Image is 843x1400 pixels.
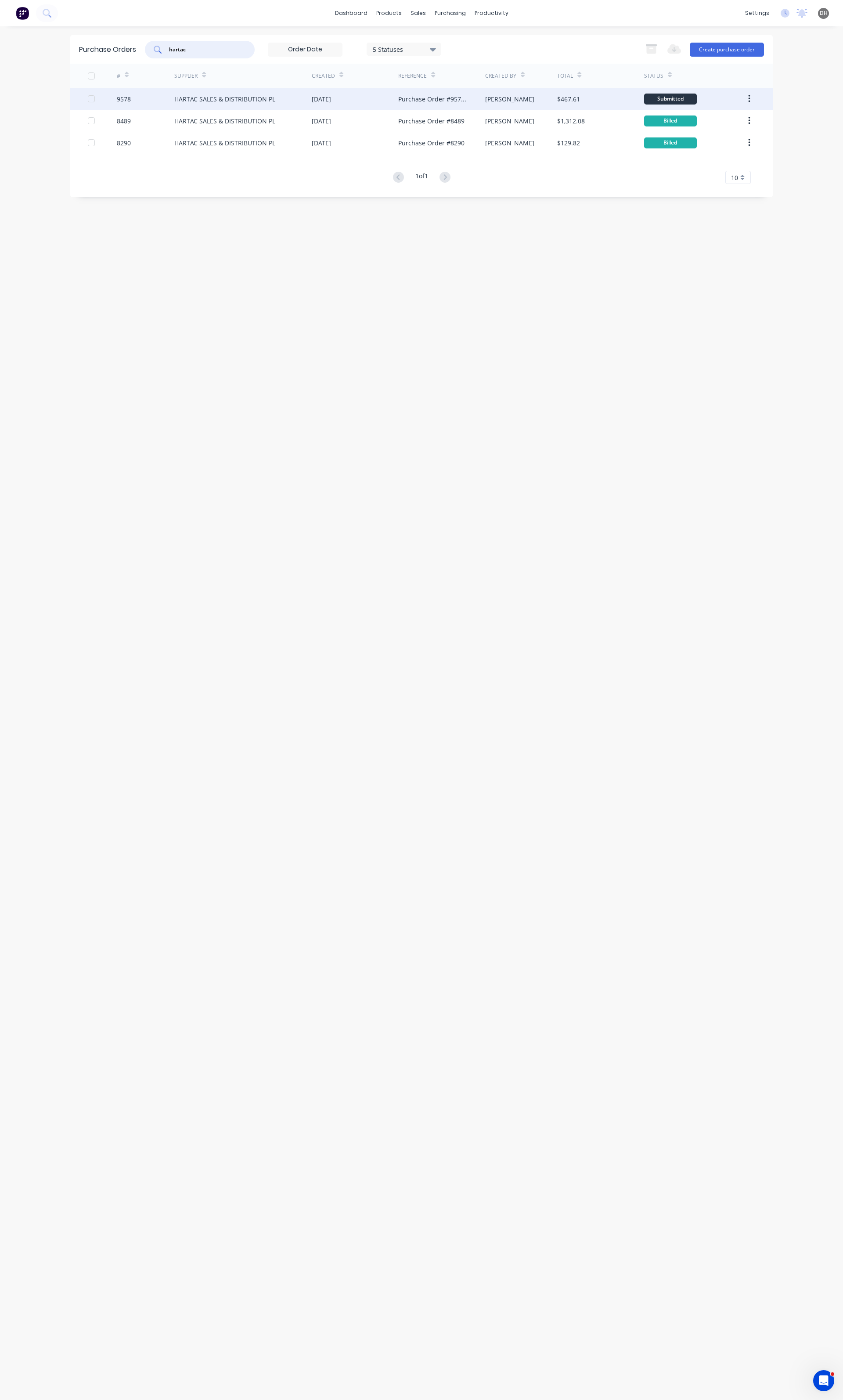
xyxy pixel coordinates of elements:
div: products [372,7,406,20]
div: Reference [398,72,427,80]
div: Total [557,72,573,80]
span: DH [820,9,828,17]
div: Created [312,72,335,80]
div: productivity [470,7,513,20]
div: $129.82 [557,138,580,148]
div: Created By [485,72,516,80]
div: [DATE] [312,138,331,148]
div: 8290 [117,138,131,148]
div: [DATE] [312,116,331,126]
img: Factory [16,7,29,20]
div: Purchase Orders [79,44,136,55]
div: Status [644,72,663,80]
div: 1 of 1 [415,171,428,184]
div: Supplier [174,72,198,80]
div: HARTAC SALES & DISTRIBUTION PL [174,138,275,148]
div: Billed [644,115,697,126]
div: Purchase Order #8290 [398,138,465,148]
div: $467.61 [557,94,580,104]
div: [DATE] [312,94,331,104]
div: Billed [644,137,697,148]
div: Purchase Order #8489 [398,116,465,126]
div: 5 Statuses [373,44,436,54]
a: dashboard [331,7,372,20]
div: sales [406,7,430,20]
span: 10 [731,173,738,182]
div: $1,312.08 [557,116,585,126]
div: [PERSON_NAME] [485,138,534,148]
div: Purchase Order #9578 - HARTAC SALES & DISTRIBUTION PL [398,94,467,104]
button: Create purchase order [690,43,764,57]
div: purchasing [430,7,470,20]
div: 8489 [117,116,131,126]
div: settings [741,7,774,20]
div: [PERSON_NAME] [485,94,534,104]
div: Submitted [644,94,697,105]
iframe: Intercom live chat [813,1370,834,1391]
div: HARTAC SALES & DISTRIBUTION PL [174,116,275,126]
div: # [117,72,120,80]
div: [PERSON_NAME] [485,116,534,126]
div: 9578 [117,94,131,104]
input: Order Date [268,43,342,56]
input: Search purchase orders... [168,45,241,54]
div: HARTAC SALES & DISTRIBUTION PL [174,94,275,104]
